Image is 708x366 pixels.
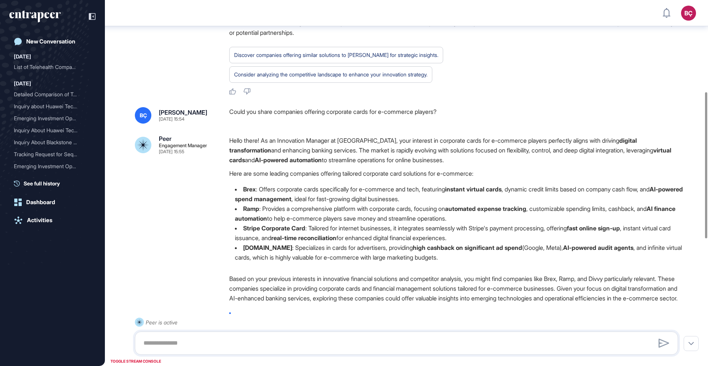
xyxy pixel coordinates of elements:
div: Dashboard [26,199,55,206]
div: Peer is active [146,318,178,327]
p: Here are some leading companies offering tailored corporate card solutions for e-commerce: [229,169,684,178]
div: Inquiry About Blackstone Capital [14,136,91,148]
li: : Tailored for internet businesses, it integrates seamlessly with Stripe's payment processing, of... [229,223,684,243]
li: : Provides a comprehensive platform with corporate cards, focusing on , customizable spending lim... [229,204,684,223]
div: Emerging Investment Opportunities in Growth Markets: Sector Trends, Deal Flow, and Value Creation [14,112,91,124]
div: Engagement Manager [159,143,207,148]
div: Inquiry About Blackstone ... [14,136,85,148]
li: : Offers corporate cards specifically for e-commerce and tech, featuring , dynamic credit limits ... [229,184,684,204]
div: [DATE] 15:55 [159,149,184,154]
div: Future Investment Trends ... [14,172,85,184]
div: [DATE] [14,52,31,61]
div: Emerging Investment Opportunities in Growth Markets: Sector Trends, Deal Flow, and Value Creation [14,160,91,172]
div: Tracking Request for Sequ... [14,148,85,160]
div: Future Investment Trends in Financial Services [14,172,91,184]
div: Discover companies offering similar solutions to [PERSON_NAME] for strategic insights. [234,50,438,60]
a: New Conversation [9,34,96,49]
div: Emerging Investment Oppor... [14,160,85,172]
a: See full history [14,179,96,187]
li: : Specializes in cards for advertisers, providing (Google, Meta), , and infinite virtual cards, w... [229,243,684,262]
div: Could you share companies offering corporate cards for e-commerce players? [229,107,684,124]
strong: high cashback on significant ad spend [413,244,522,251]
div: Peer [159,136,172,142]
div: Companies [229,312,684,322]
strong: real-time reconciliation [271,234,336,242]
div: Inquiry About Huawei Technologies [14,124,91,136]
a: Dashboard [9,195,96,210]
div: New Conversation [26,38,75,45]
strong: Ramp [243,205,259,212]
div: Tracking Request for Sequoia Capital [14,148,91,160]
div: Consider analyzing the competitive landscape to enhance your innovation strategy. [234,70,427,79]
button: BÇ [681,6,696,21]
div: Detailed Comparison of Top ENR250 Firms Including Limak Construction: Focus on Digitalization Tre... [14,88,91,100]
div: TOGGLE STREAM CONSOLE [109,357,163,366]
p: Hello there! As an Innovation Manager at [GEOGRAPHIC_DATA], your interest in corporate cards for ... [229,136,684,165]
strong: [DOMAIN_NAME] [243,244,292,251]
strong: Stripe Corporate Card [243,224,305,232]
div: Activities [27,217,52,224]
div: List of Telehealth Companies in the US [14,61,91,73]
div: [DATE] [14,79,31,88]
div: Inquiry About Huawei Tech... [14,124,85,136]
p: Based on your previous interests in innovative financial solutions and competitor analysis, you m... [229,274,684,303]
div: entrapeer-logo [9,10,61,22]
strong: AI-powered audit agents [563,244,633,251]
strong: fast online sign-up [567,224,620,232]
strong: AI-powered automation [255,156,322,164]
div: [DATE] 15:54 [159,117,184,121]
div: Detailed Comparison of To... [14,88,85,100]
div: List of Telehealth Compan... [14,61,85,73]
a: Activities [9,213,96,228]
strong: instant virtual cards [445,185,502,193]
strong: Brex [243,185,256,193]
div: [PERSON_NAME] [159,109,207,115]
div: Inquiry about Huawei Tech... [14,100,85,112]
span: BÇ [140,112,147,118]
span: See full history [24,179,60,187]
strong: automated expense tracking [445,205,526,212]
div: Emerging Investment Oppor... [14,112,85,124]
div: Inquiry about Huawei Technologies [14,100,91,112]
